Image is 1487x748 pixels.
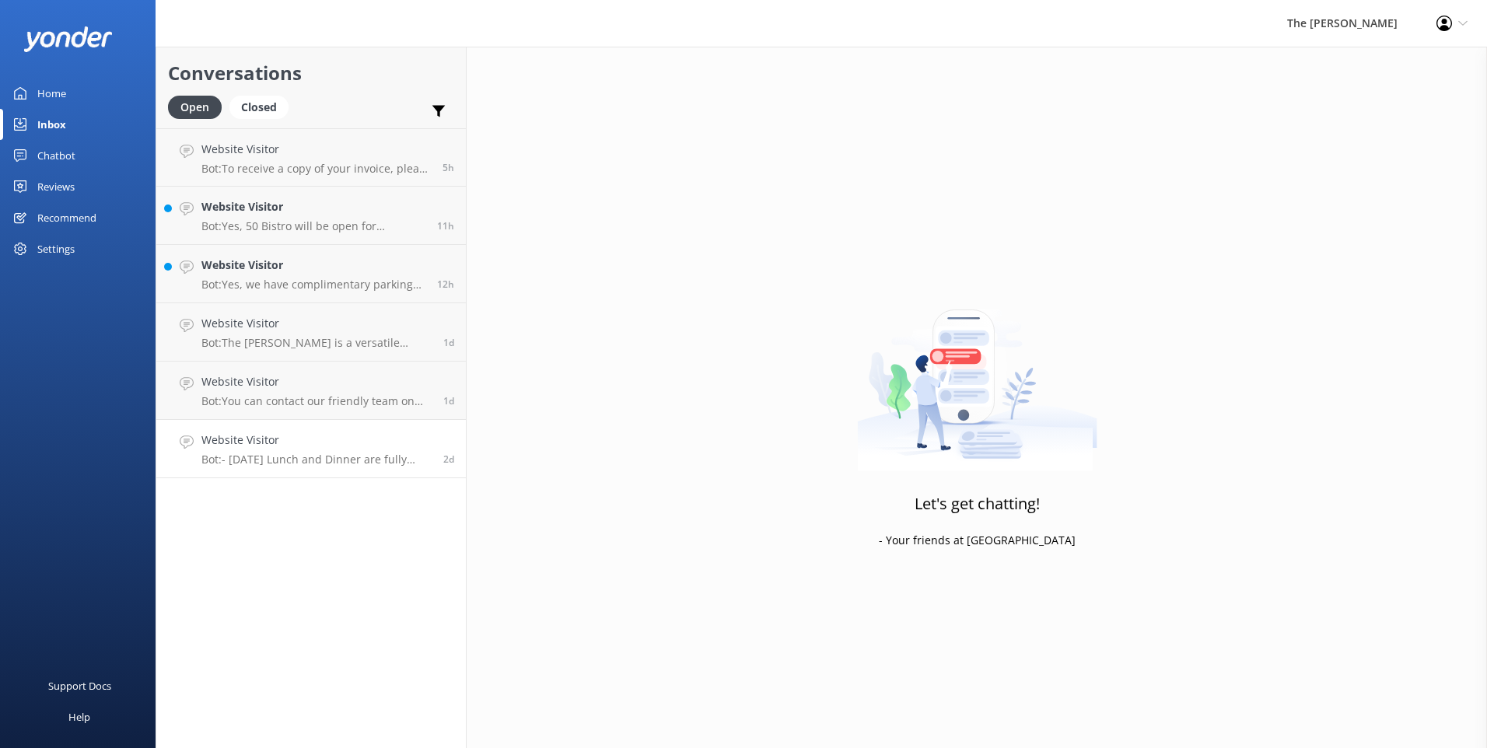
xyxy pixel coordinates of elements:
span: Sep 26 2025 05:06pm (UTC +13:00) Pacific/Auckland [443,453,454,466]
img: artwork of a man stealing a conversation from at giant smartphone [857,277,1097,471]
div: Support Docs [48,670,111,701]
span: Sep 27 2025 09:56pm (UTC +13:00) Pacific/Auckland [443,336,454,349]
div: Reviews [37,171,75,202]
p: Bot: - [DATE] Lunch and Dinner are fully booked. - You can enquire about [DATE] lunch or be place... [201,453,432,467]
h4: Website Visitor [201,432,432,449]
h2: Conversations [168,58,454,88]
span: Sep 27 2025 03:48pm (UTC +13:00) Pacific/Auckland [443,394,454,407]
p: Bot: To receive a copy of your invoice, please email [EMAIL_ADDRESS][DOMAIN_NAME] with your detai... [201,162,431,176]
a: Website VisitorBot:Yes, we have complimentary parking available on-site for vehicles of all sizes... [156,245,466,303]
h4: Website Visitor [201,315,432,332]
h4: Website Visitor [201,141,431,158]
a: Closed [229,98,296,115]
p: Bot: The [PERSON_NAME] is a versatile Christchurch wedding venue that suits both intimate pre-wed... [201,336,432,350]
p: Bot: You can contact our friendly team on [PHONE_NUMBER] or email [EMAIL_ADDRESS][DOMAIN_NAME]. [201,394,432,408]
a: Website VisitorBot:- [DATE] Lunch and Dinner are fully booked. - You can enquire about [DATE] lun... [156,420,466,478]
p: Bot: Yes, 50 Bistro will be open for breakfast on [DATE]. Breakfast is served from 6:30am until 1... [201,219,425,233]
div: Closed [229,96,289,119]
a: Website VisitorBot:You can contact our friendly team on [PHONE_NUMBER] or email [EMAIL_ADDRESS][D... [156,362,466,420]
div: Inbox [37,109,66,140]
div: Settings [37,233,75,264]
a: Website VisitorBot:To receive a copy of your invoice, please email [EMAIL_ADDRESS][DOMAIN_NAME] w... [156,128,466,187]
span: Sep 28 2025 08:18pm (UTC +13:00) Pacific/Auckland [437,219,454,232]
span: Sep 29 2025 02:09am (UTC +13:00) Pacific/Auckland [443,161,454,174]
h3: Let's get chatting! [915,491,1040,516]
div: Home [37,78,66,109]
h4: Website Visitor [201,198,425,215]
a: Open [168,98,229,115]
span: Sep 28 2025 07:31pm (UTC +13:00) Pacific/Auckland [437,278,454,291]
div: Open [168,96,222,119]
a: Website VisitorBot:Yes, 50 Bistro will be open for breakfast on [DATE]. Breakfast is served from ... [156,187,466,245]
p: - Your friends at [GEOGRAPHIC_DATA] [879,532,1076,549]
img: yonder-white-logo.png [23,26,113,52]
p: Bot: Yes, we have complimentary parking available on-site for vehicles of all sizes. [201,278,425,292]
div: Recommend [37,202,96,233]
div: Help [68,701,90,732]
h4: Website Visitor [201,373,432,390]
div: Chatbot [37,140,75,171]
h4: Website Visitor [201,257,425,274]
a: Website VisitorBot:The [PERSON_NAME] is a versatile Christchurch wedding venue that suits both in... [156,303,466,362]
